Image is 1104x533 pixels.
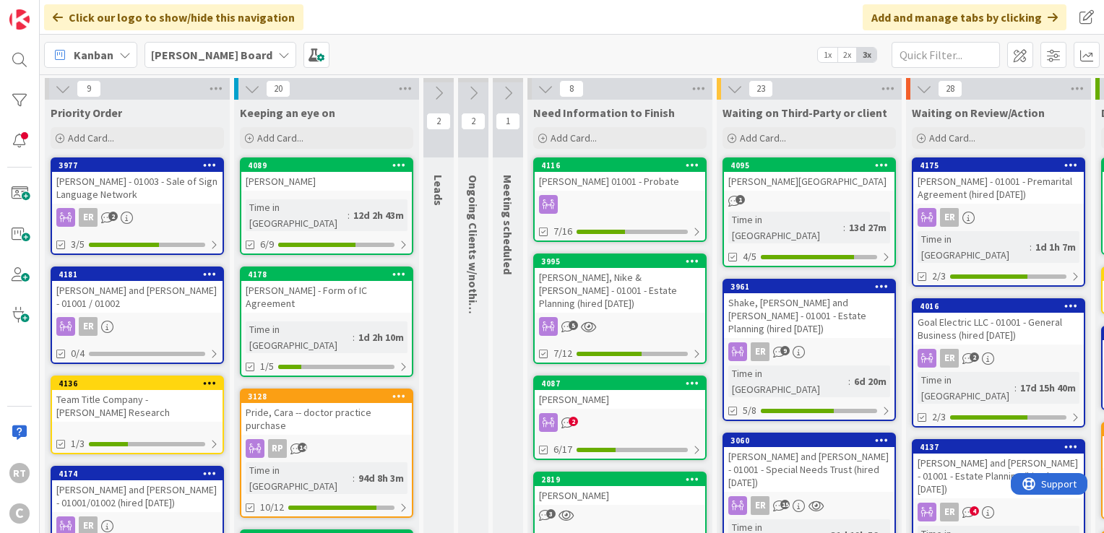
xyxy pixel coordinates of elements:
div: Time in [GEOGRAPHIC_DATA] [918,231,1030,263]
span: Add Card... [68,131,114,144]
div: [PERSON_NAME] - 01003 - Sale of Sign Language Network [52,172,223,204]
div: 4175 [920,160,1084,170]
div: C [9,503,30,524]
div: 4137 [920,442,1084,452]
div: [PERSON_NAME] and [PERSON_NAME] - 01001 - Special Needs Trust (hired [DATE]) [724,447,894,492]
div: 4181[PERSON_NAME] and [PERSON_NAME] - 01001 / 01002 [52,268,223,313]
span: : [353,470,355,486]
span: : [848,373,850,389]
div: 4087 [541,378,705,389]
span: 15 [780,500,790,509]
div: 4136 [59,378,223,389]
div: 4136Team Title Company - [PERSON_NAME] Research [52,377,223,422]
span: 1 [736,195,745,204]
span: 1x [818,48,837,62]
a: 3995[PERSON_NAME], Nike & [PERSON_NAME] - 01001 - Estate Planning (hired [DATE])7/12 [533,253,707,364]
div: 3961 [724,280,894,293]
a: 4016Goal Electric LLC - 01001 - General Business (hired [DATE])ERTime in [GEOGRAPHIC_DATA]:17d 15... [912,298,1085,428]
div: [PERSON_NAME] 01001 - Probate [535,172,705,191]
span: 0/4 [71,346,85,361]
span: 28 [938,80,962,97]
a: 4087[PERSON_NAME]6/17 [533,376,707,460]
div: 4089 [241,159,412,172]
div: 4174 [59,469,223,479]
img: Visit kanbanzone.com [9,9,30,30]
div: Time in [GEOGRAPHIC_DATA] [246,462,353,494]
span: 10/12 [260,500,284,515]
span: : [1014,380,1017,396]
div: 3961Shake, [PERSON_NAME] and [PERSON_NAME] - 01001 - Estate Planning (hired [DATE]) [724,280,894,338]
span: 4/5 [743,249,756,264]
div: ER [913,208,1084,227]
div: 4178 [241,268,412,281]
div: 3128 [248,391,412,402]
span: Waiting on Review/Action [912,105,1045,120]
div: 4181 [59,269,223,279]
span: 2 [108,212,118,221]
span: 2 [426,113,451,130]
div: ER [751,342,769,361]
a: 4136Team Title Company - [PERSON_NAME] Research1/3 [51,376,224,454]
div: ER [79,208,98,227]
span: Priority Order [51,105,122,120]
span: Add Card... [740,131,786,144]
div: ER [751,496,769,515]
div: 12d 2h 43m [350,207,407,223]
div: Team Title Company - [PERSON_NAME] Research [52,390,223,422]
div: ER [940,503,959,521]
div: 3995[PERSON_NAME], Nike & [PERSON_NAME] - 01001 - Estate Planning (hired [DATE]) [535,255,705,313]
span: 6/9 [260,237,274,252]
span: Keeping an eye on [240,105,335,120]
span: : [348,207,350,223]
div: 4116 [535,159,705,172]
div: 3060 [724,434,894,447]
span: 8 [559,80,584,97]
div: 2819 [535,473,705,486]
div: [PERSON_NAME] and [PERSON_NAME] - 01001/01002 (hired [DATE]) [52,480,223,512]
div: 3977 [59,160,223,170]
div: Add and manage tabs by clicking [863,4,1066,30]
div: 4178 [248,269,412,279]
span: Add Card... [929,131,975,144]
div: ER [724,496,894,515]
a: 3977[PERSON_NAME] - 01003 - Sale of Sign Language NetworkER3/5 [51,157,224,255]
span: 5 [569,321,578,330]
span: 9 [780,346,790,355]
div: 2819[PERSON_NAME] [535,473,705,505]
div: Click our logo to show/hide this navigation [44,4,303,30]
span: 2 [461,113,486,130]
div: 3977[PERSON_NAME] - 01003 - Sale of Sign Language Network [52,159,223,204]
div: 4089[PERSON_NAME] [241,159,412,191]
div: [PERSON_NAME] [535,486,705,505]
span: 7/16 [553,224,572,239]
div: Time in [GEOGRAPHIC_DATA] [728,365,848,397]
div: ER [940,208,959,227]
b: [PERSON_NAME] Board [151,48,272,62]
div: 1d 2h 10m [355,329,407,345]
div: 3961 [730,282,894,292]
div: RT [9,463,30,483]
div: 4089 [248,160,412,170]
span: 3 [546,509,556,519]
span: 23 [749,80,773,97]
div: 4137 [913,441,1084,454]
a: 4175[PERSON_NAME] - 01001 - Premarital Agreement (hired [DATE])ERTime in [GEOGRAPHIC_DATA]:1d 1h ... [912,157,1085,287]
span: Meeting scheduled [501,175,515,274]
span: : [353,329,355,345]
div: 4016Goal Electric LLC - 01001 - General Business (hired [DATE]) [913,300,1084,344]
div: 4174[PERSON_NAME] and [PERSON_NAME] - 01001/01002 (hired [DATE]) [52,467,223,512]
div: ER [940,349,959,368]
span: 2 [569,417,578,426]
div: [PERSON_NAME], Nike & [PERSON_NAME] - 01001 - Estate Planning (hired [DATE]) [535,268,705,313]
div: Time in [GEOGRAPHIC_DATA] [918,372,1014,404]
div: 4137[PERSON_NAME] and [PERSON_NAME] - 01001 - Estate Planning (hired [DATE]) [913,441,1084,498]
div: 4136 [52,377,223,390]
div: 2819 [541,474,705,485]
a: 3128Pride, Cara -- doctor practice purchaseRPTime in [GEOGRAPHIC_DATA]:94d 8h 3m10/12 [240,389,413,518]
span: Add Card... [257,131,303,144]
span: 1 [496,113,520,130]
a: 4095[PERSON_NAME][GEOGRAPHIC_DATA]Time in [GEOGRAPHIC_DATA]:13d 27m4/5 [723,157,896,267]
div: 4087 [535,377,705,390]
span: 7/12 [553,346,572,361]
div: 3128 [241,390,412,403]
